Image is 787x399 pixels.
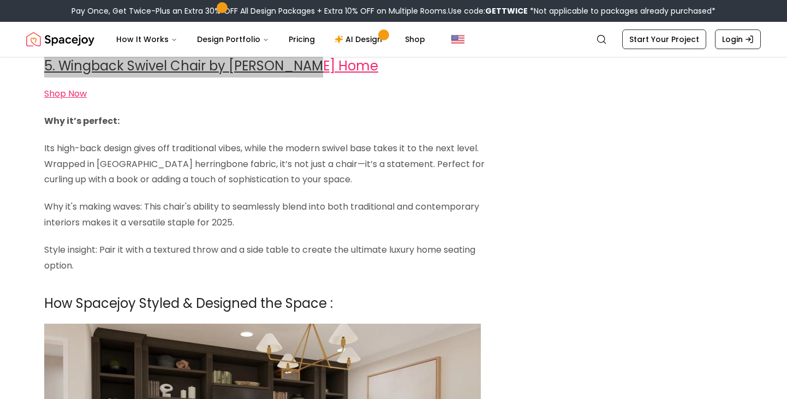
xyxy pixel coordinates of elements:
[71,5,716,16] div: Pay Once, Get Twice-Plus an Extra 30% OFF All Design Packages + Extra 10% OFF on Multiple Rooms.
[26,22,761,57] nav: Global
[622,29,706,49] a: Start Your Project
[396,28,434,50] a: Shop
[485,5,528,16] b: GETTWICE
[44,115,120,127] strong: Why it’s perfect:
[448,5,528,16] span: Use code:
[44,57,378,75] a: 5. Wingback Swivel Chair by [PERSON_NAME] Home
[280,28,324,50] a: Pricing
[528,5,716,16] span: *Not applicable to packages already purchased*
[188,28,278,50] button: Design Portfolio
[715,29,761,49] a: Login
[44,242,496,274] p: Style insight: Pair it with a textured throw and a side table to create the ultimate luxury home ...
[44,141,496,188] p: Its high-back design gives off traditional vibes, while the modern swivel base takes it to the ne...
[26,28,94,50] a: Spacejoy
[451,33,464,46] img: United States
[44,87,87,100] a: Shop Now
[26,28,94,50] img: Spacejoy Logo
[108,28,186,50] button: How It Works
[44,291,496,315] h2: How Spacejoy Styled & Designed the Space :
[108,28,434,50] nav: Main
[44,199,496,231] p: Why it's making waves: This chair's ability to seamlessly blend into both traditional and contemp...
[326,28,394,50] a: AI Design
